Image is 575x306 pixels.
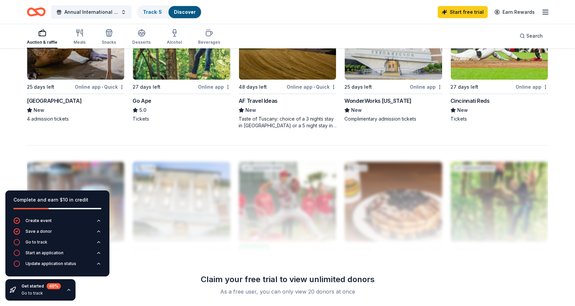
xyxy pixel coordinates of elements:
[13,228,101,239] button: Save a donor
[167,40,182,45] div: Alcohol
[198,26,220,48] button: Beverages
[174,9,196,15] a: Discover
[27,116,125,122] div: 4 admission tickets
[191,274,384,285] div: Claim your free trial to view unlimited donors
[27,4,46,20] a: Home
[26,218,52,223] div: Create event
[438,6,488,18] a: Start free trial
[133,97,151,105] div: Go Ape
[74,26,86,48] button: Meals
[21,291,61,296] div: Go to track
[287,83,336,91] div: Online app Quick
[27,40,57,45] div: Auction & raffle
[314,84,315,90] span: •
[199,288,376,296] div: As a free user, you can only view 20 donors at once
[490,6,539,18] a: Earn Rewards
[344,83,372,91] div: 25 days left
[239,97,278,105] div: AF Travel Ideas
[198,40,220,45] div: Beverages
[13,217,101,228] button: Create event
[13,196,101,204] div: Complete and earn $10 in credit
[239,116,336,129] div: Taste of Tuscany: choice of a 3 nights stay in [GEOGRAPHIC_DATA] or a 5 night stay in [GEOGRAPHIC...
[410,83,442,91] div: Online app
[27,83,54,91] div: 25 days left
[450,97,490,105] div: Cincinnati Reds
[75,83,125,91] div: Online app Quick
[74,40,86,45] div: Meals
[26,250,63,256] div: Start an application
[457,106,468,114] span: New
[514,29,548,43] button: Search
[516,83,548,91] div: Online app
[47,283,61,289] div: 40 %
[344,116,442,122] div: Complimentary admission tickets
[102,84,103,90] span: •
[13,239,101,250] button: Go to track
[64,8,118,16] span: Annual International Dinner
[133,116,230,122] div: Tickets
[102,40,116,45] div: Snacks
[245,106,256,114] span: New
[26,239,47,245] div: Go to track
[27,26,57,48] button: Auction & raffle
[34,106,44,114] span: New
[143,9,162,15] a: Track· 5
[132,26,151,48] button: Desserts
[137,5,202,19] button: Track· 5Discover
[13,260,101,271] button: Update application status
[167,26,182,48] button: Alcohol
[133,83,160,91] div: 27 days left
[132,40,151,45] div: Desserts
[344,97,411,105] div: WonderWorks [US_STATE]
[102,26,116,48] button: Snacks
[21,283,61,289] div: Get started
[51,5,132,19] button: Annual International Dinner
[351,106,362,114] span: New
[198,83,231,91] div: Online app
[239,83,267,91] div: 48 days left
[450,116,548,122] div: Tickets
[26,261,76,266] div: Update application status
[13,250,101,260] button: Start an application
[27,97,82,105] div: [GEOGRAPHIC_DATA]
[450,83,478,91] div: 27 days left
[139,106,146,114] span: 5.0
[526,32,543,40] span: Search
[26,229,52,234] div: Save a donor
